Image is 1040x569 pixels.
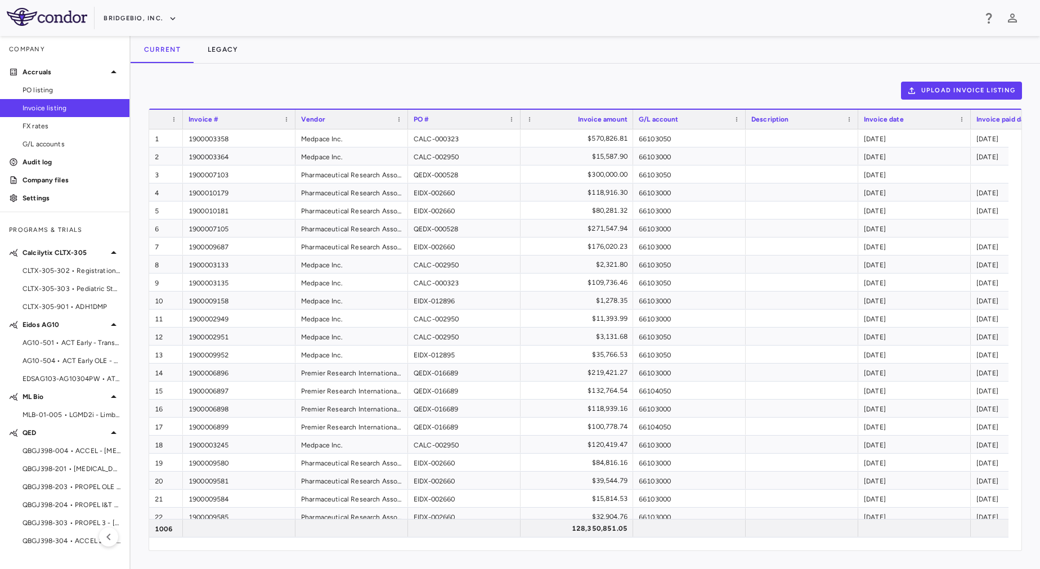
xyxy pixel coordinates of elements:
div: 2 [149,147,183,165]
div: 1900009580 [183,454,295,471]
div: QEDX-016689 [408,364,521,381]
span: AG10-501 • ACT Early - Transthyretin [MEDICAL_DATA] [MEDICAL_DATA] [23,338,120,348]
div: [DATE] [858,165,971,183]
div: 66104050 [633,418,746,435]
div: Pharmaceutical Research Associates, [295,472,408,489]
div: $80,281.32 [531,201,627,219]
span: QBGJ398-304 • ACCEL 2/3 - [MEDICAL_DATA] [23,536,120,546]
span: Vendor [301,115,325,123]
div: 18 [149,436,183,453]
p: Company files [23,175,120,185]
span: MLB-01-005 • LGMD2i - Limb Girdle [MEDICAL_DATA] [23,410,120,420]
div: EIDX-002660 [408,238,521,255]
div: 1900007103 [183,165,295,183]
span: Invoice amount [578,115,627,123]
div: 1900007105 [183,219,295,237]
div: Medpace Inc. [295,147,408,165]
div: $3,131.68 [531,328,627,346]
div: 1900009581 [183,472,295,489]
div: [DATE] [858,346,971,363]
div: Medpace Inc. [295,310,408,327]
div: 66103050 [633,274,746,291]
div: 7 [149,238,183,255]
div: 1900002949 [183,310,295,327]
div: Pharmaceutical Research Associates, [295,219,408,237]
div: $15,587.90 [531,147,627,165]
span: QBGJ398-203 • PROPEL OLE - [MEDICAL_DATA] [23,482,120,492]
div: EIDX-012895 [408,346,521,363]
div: 66103000 [633,508,746,525]
div: 1900010179 [183,183,295,201]
div: Premier Research International LLC [295,418,408,435]
div: 10 [149,292,183,309]
div: 1900009584 [183,490,295,507]
div: [DATE] [858,418,971,435]
span: EDSAG103-AG10304PW • ATTR-CM [PERSON_NAME] - Transthyretin [MEDICAL_DATA] [MEDICAL_DATA] [23,374,120,384]
span: G/L account [639,115,679,123]
button: Upload invoice listing [901,82,1023,100]
p: Settings [23,193,120,203]
div: $132,764.54 [531,382,627,400]
span: AG10-504 • ACT Early OLE - Transthyretin [MEDICAL_DATA] [MEDICAL_DATA] [23,356,120,366]
div: Pharmaceutical Research Associates, [295,508,408,525]
div: 14 [149,364,183,381]
div: 15 [149,382,183,399]
div: EIDX-002660 [408,201,521,219]
div: $32,904.76 [531,508,627,526]
div: $11,393.99 [531,310,627,328]
div: 13 [149,346,183,363]
span: PO # [414,115,429,123]
div: 66103000 [633,472,746,489]
span: CLTX-305-302 • Registrational & LTE - ADH1 [23,266,120,276]
div: [DATE] [858,201,971,219]
div: Pharmaceutical Research Associates, [295,165,408,183]
img: logo-full-SnFGN8VE.png [7,8,87,26]
div: 3 [149,165,183,183]
div: 1900003245 [183,436,295,453]
div: CALC-002950 [408,436,521,453]
div: 66103000 [633,219,746,237]
div: $271,547.94 [531,219,627,238]
div: EIDX-002660 [408,454,521,471]
p: Accruals [23,67,107,77]
div: [DATE] [858,454,971,471]
div: 66103000 [633,201,746,219]
div: 1 [149,129,183,147]
div: [DATE] [858,183,971,201]
div: EIDX-002660 [408,490,521,507]
div: 22 [149,508,183,525]
div: 16 [149,400,183,417]
div: [DATE] [858,508,971,525]
div: 66103050 [633,165,746,183]
div: $100,778.74 [531,418,627,436]
div: QEDX-016689 [408,418,521,435]
div: EIDX-002660 [408,508,521,525]
button: Current [131,36,194,63]
div: [DATE] [858,364,971,381]
button: BridgeBio, Inc. [104,10,177,28]
div: Pharmaceutical Research Associates, [295,183,408,201]
div: 1900003358 [183,129,295,147]
div: 5 [149,201,183,219]
div: [DATE] [858,328,971,345]
div: 1900006899 [183,418,295,435]
div: 66103000 [633,364,746,381]
div: CALC-002950 [408,310,521,327]
div: [DATE] [858,129,971,147]
div: 66104050 [633,382,746,399]
div: $35,766.53 [531,346,627,364]
div: 1900003135 [183,274,295,291]
div: 1900009687 [183,238,295,255]
span: FX rates [23,121,120,131]
p: ML Bio [23,392,107,402]
div: [DATE] [858,436,971,453]
span: Invoice listing [23,103,120,113]
div: $15,814.53 [531,490,627,508]
div: 66103000 [633,292,746,309]
div: 66103000 [633,310,746,327]
div: Medpace Inc. [295,292,408,309]
div: [DATE] [858,310,971,327]
div: Premier Research International LLC [295,400,408,417]
div: QEDX-000528 [408,165,521,183]
span: QBGJ398-204 • PROPEL I&T - [MEDICAL_DATA] [23,500,120,510]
